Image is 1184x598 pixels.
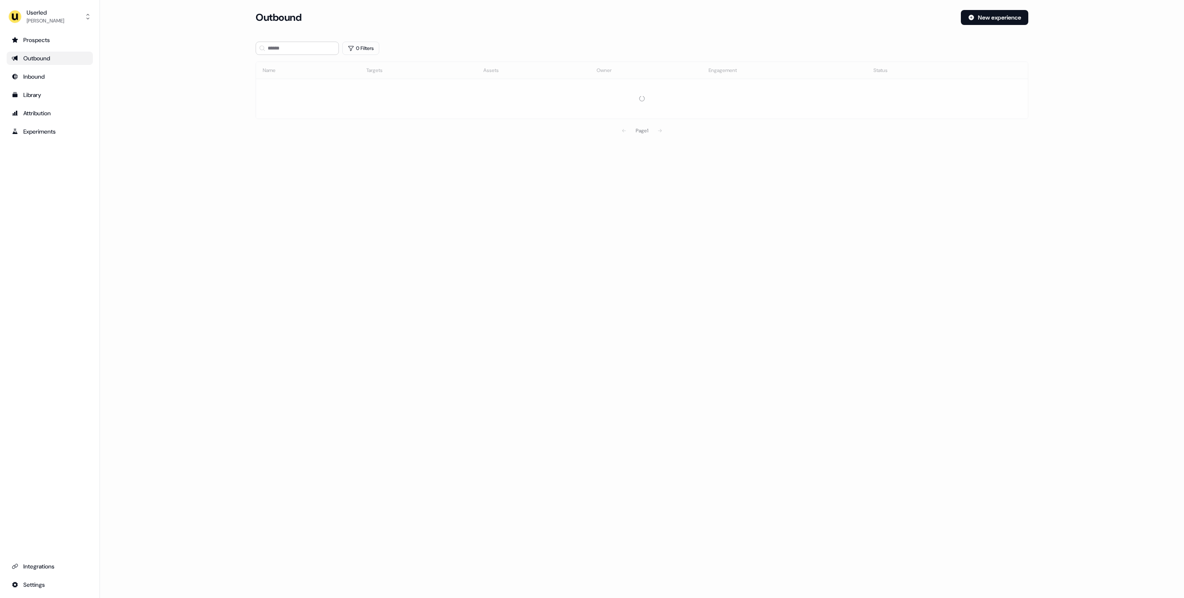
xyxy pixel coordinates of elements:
[12,581,88,589] div: Settings
[7,88,93,102] a: Go to templates
[12,109,88,117] div: Attribution
[256,11,301,24] h3: Outbound
[961,10,1028,25] button: New experience
[7,70,93,83] a: Go to Inbound
[7,107,93,120] a: Go to attribution
[12,562,88,571] div: Integrations
[27,8,64,17] div: Userled
[7,125,93,138] a: Go to experiments
[342,42,379,55] button: 0 Filters
[27,17,64,25] div: [PERSON_NAME]
[12,72,88,81] div: Inbound
[12,36,88,44] div: Prospects
[7,578,93,591] a: Go to integrations
[12,54,88,62] div: Outbound
[7,560,93,573] a: Go to integrations
[7,7,93,27] button: Userled[PERSON_NAME]
[7,52,93,65] a: Go to outbound experience
[12,127,88,136] div: Experiments
[7,33,93,47] a: Go to prospects
[12,91,88,99] div: Library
